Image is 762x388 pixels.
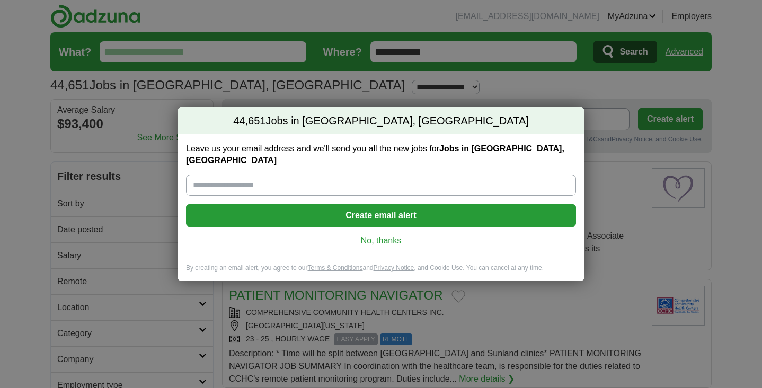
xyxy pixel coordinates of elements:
a: Privacy Notice [374,264,414,272]
span: 44,651 [233,114,265,129]
label: Leave us your email address and we'll send you all the new jobs for [186,143,576,166]
button: Create email alert [186,204,576,227]
h2: Jobs in [GEOGRAPHIC_DATA], [GEOGRAPHIC_DATA] [178,107,584,135]
a: Terms & Conditions [307,264,362,272]
div: By creating an email alert, you agree to our and , and Cookie Use. You can cancel at any time. [178,264,584,281]
a: No, thanks [194,235,568,247]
